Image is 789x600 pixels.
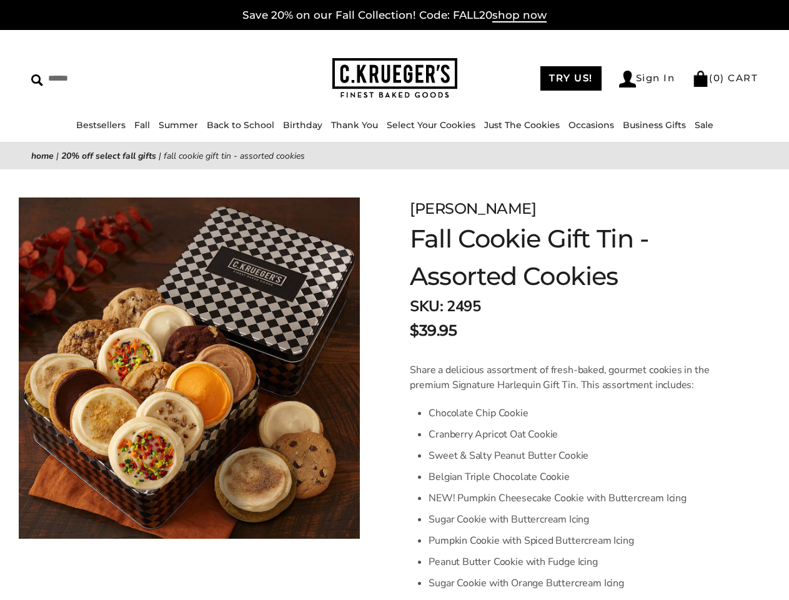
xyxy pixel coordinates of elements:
[76,119,126,131] a: Bestsellers
[31,74,43,86] img: Search
[429,551,727,572] li: Peanut Butter Cookie with Fudge Icing
[242,9,547,22] a: Save 20% on our Fall Collection! Code: FALL20shop now
[692,72,758,84] a: (0) CART
[623,119,686,131] a: Business Gifts
[134,119,150,131] a: Fall
[713,72,721,84] span: 0
[429,466,727,487] li: Belgian Triple Chocolate Cookie
[429,509,727,530] li: Sugar Cookie with Buttercream Icing
[283,119,322,131] a: Birthday
[410,220,727,295] h1: Fall Cookie Gift Tin - Assorted Cookies
[31,149,758,163] nav: breadcrumbs
[429,572,727,594] li: Sugar Cookie with Orange Buttercream Icing
[692,71,709,87] img: Bag
[429,424,727,445] li: Cranberry Apricot Oat Cookie
[429,487,727,509] li: NEW! Pumpkin Cheesecake Cookie with Buttercream Icing
[332,58,457,99] img: C.KRUEGER'S
[695,119,713,131] a: Sale
[447,296,480,316] span: 2495
[331,119,378,131] a: Thank You
[568,119,614,131] a: Occasions
[164,150,305,162] span: Fall Cookie Gift Tin - Assorted Cookies
[429,445,727,466] li: Sweet & Salty Peanut Butter Cookie
[429,530,727,551] li: Pumpkin Cookie with Spiced Buttercream Icing
[540,66,602,91] a: TRY US!
[159,119,198,131] a: Summer
[410,197,727,220] div: [PERSON_NAME]
[410,319,457,342] span: $39.95
[31,150,54,162] a: Home
[61,150,156,162] a: 20% Off Select Fall Gifts
[410,296,443,316] strong: SKU:
[19,197,360,539] img: Fall Cookie Gift Tin - Assorted Cookies
[429,402,727,424] li: Chocolate Chip Cookie
[56,150,59,162] span: |
[410,362,727,392] p: Share a delicious assortment of fresh-baked, gourmet cookies in the premium Signature Harlequin G...
[159,150,161,162] span: |
[387,119,475,131] a: Select Your Cookies
[207,119,274,131] a: Back to School
[484,119,560,131] a: Just The Cookies
[492,9,547,22] span: shop now
[619,71,675,87] a: Sign In
[31,69,197,88] input: Search
[619,71,636,87] img: Account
